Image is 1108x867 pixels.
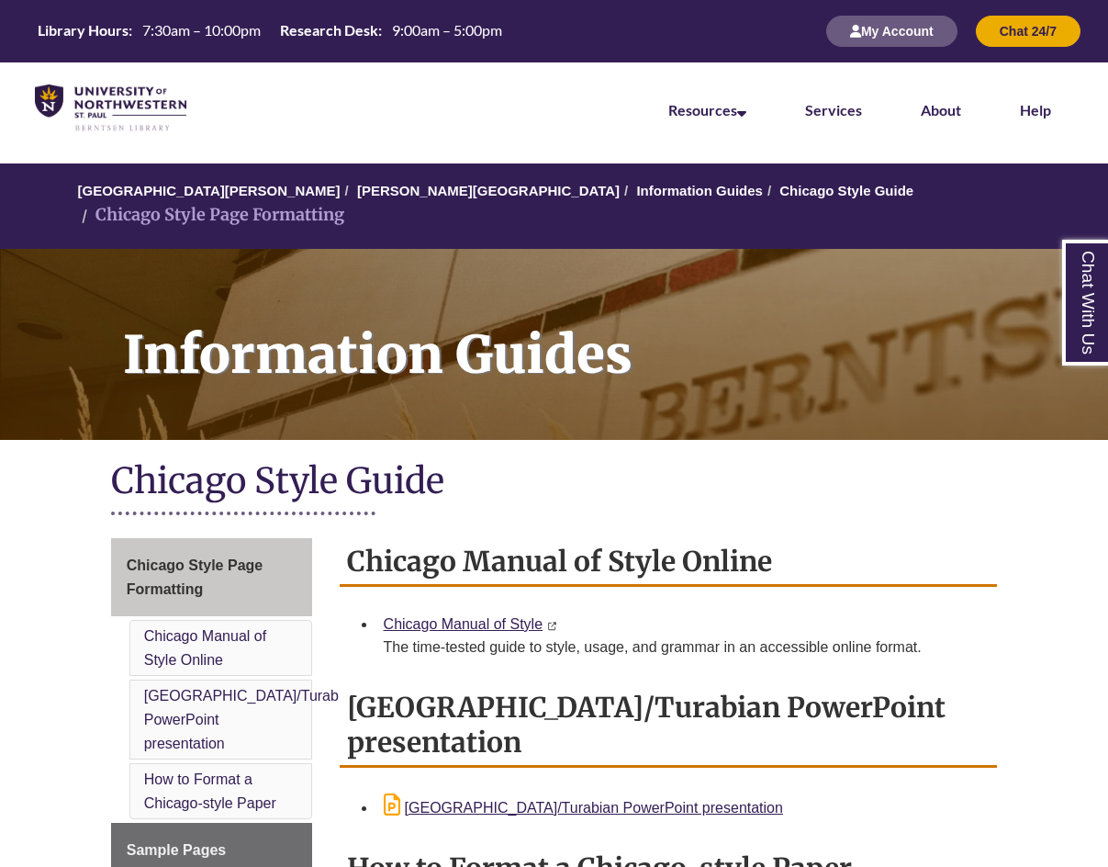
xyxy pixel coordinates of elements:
[805,101,862,118] a: Services
[77,183,340,198] a: [GEOGRAPHIC_DATA][PERSON_NAME]
[392,21,502,39] span: 9:00am – 5:00pm
[142,21,261,39] span: 7:30am – 10:00pm
[111,538,312,616] a: Chicago Style Page Formatting
[357,183,620,198] a: [PERSON_NAME][GEOGRAPHIC_DATA]
[384,636,983,659] div: The time-tested guide to style, usage, and grammar in an accessible online format.
[144,688,359,750] a: [GEOGRAPHIC_DATA]/Turabian PowerPoint presentation
[1020,101,1051,118] a: Help
[273,20,385,40] th: Research Desk:
[546,622,556,630] i: This link opens in a new window
[35,84,186,132] img: UNWSP Library Logo
[340,684,998,768] h2: [GEOGRAPHIC_DATA]/Turabian PowerPoint presentation
[976,16,1080,47] button: Chat 24/7
[826,16,957,47] button: My Account
[384,616,543,632] a: Chicago Manual of Style
[921,101,961,118] a: About
[826,23,957,39] a: My Account
[636,183,763,198] a: Information Guides
[144,628,266,668] a: Chicago Manual of Style Online
[127,557,263,597] span: Chicago Style Page Formatting
[30,20,135,40] th: Library Hours:
[103,249,1108,416] h1: Information Guides
[77,202,344,229] li: Chicago Style Page Formatting
[668,101,746,118] a: Resources
[779,183,913,198] a: Chicago Style Guide
[127,842,227,858] span: Sample Pages
[340,538,998,587] h2: Chicago Manual of Style Online
[144,771,276,811] a: How to Format a Chicago-style Paper
[111,458,998,507] h1: Chicago Style Guide
[30,20,509,40] table: Hours Today
[384,800,783,816] a: [GEOGRAPHIC_DATA]/Turabian PowerPoint presentation
[976,23,1080,39] a: Chat 24/7
[30,20,509,42] a: Hours Today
